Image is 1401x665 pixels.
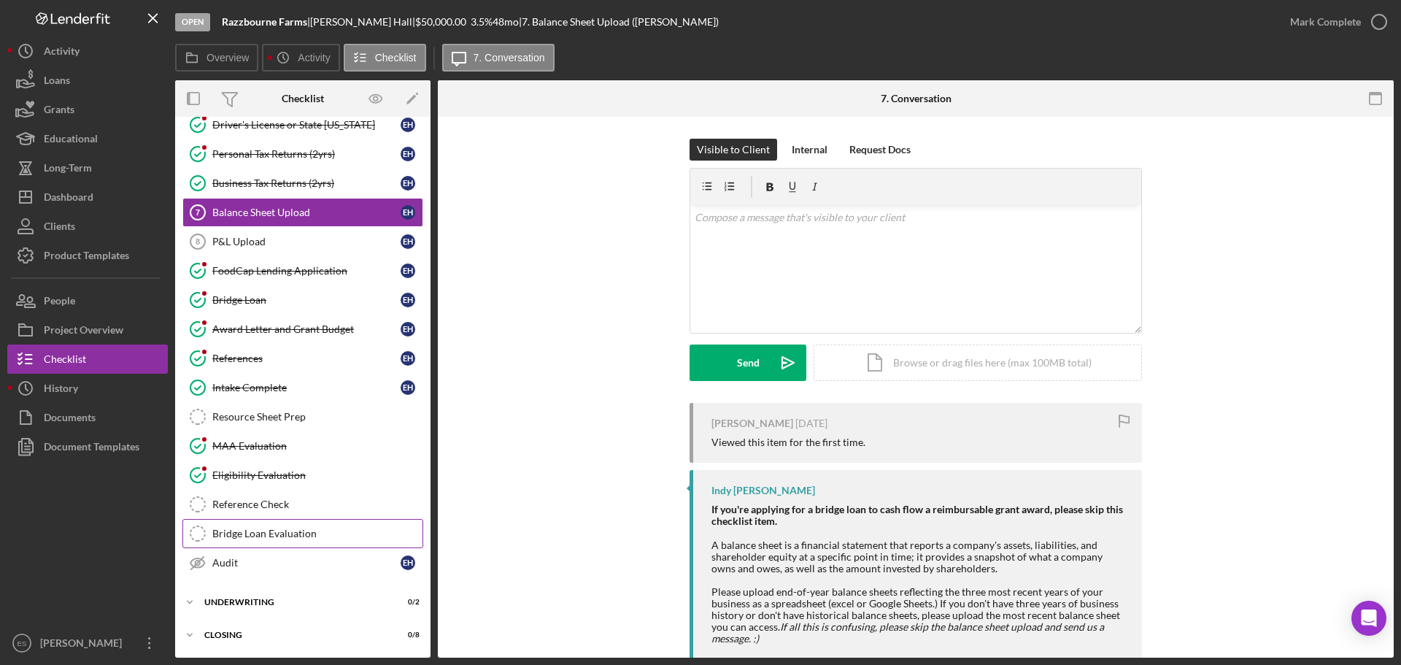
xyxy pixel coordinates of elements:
[44,374,78,407] div: History
[222,15,307,28] b: Razzbourne Farms
[44,432,139,465] div: Document Templates
[711,485,815,496] div: Indy [PERSON_NAME]
[7,286,168,315] a: People
[44,403,96,436] div: Documents
[182,227,423,256] a: 8P&L UploadEH
[7,345,168,374] button: Checklist
[262,44,339,72] button: Activity
[212,207,401,218] div: Balance Sheet Upload
[44,345,86,377] div: Checklist
[7,241,168,270] button: Product Templates
[282,93,324,104] div: Checklist
[881,93,952,104] div: 7. Conversation
[711,539,1127,574] div: A balance sheet is a financial statement that reports a company's assets, liabilities, and shareh...
[182,139,423,169] a: Personal Tax Returns (2yrs)EH
[401,176,415,191] div: E H
[212,236,401,247] div: P&L Upload
[182,110,423,139] a: Driver's License or State [US_STATE]EH
[175,13,210,31] div: Open
[401,322,415,337] div: E H
[344,44,426,72] button: Checklist
[401,380,415,395] div: E H
[401,205,415,220] div: E H
[7,212,168,241] button: Clients
[1351,601,1386,636] div: Open Intercom Messenger
[18,639,27,647] text: ES
[401,293,415,307] div: E H
[44,212,75,245] div: Clients
[7,124,168,153] button: Educational
[212,382,401,393] div: Intake Complete
[711,620,1104,645] em: If all this is confusing, please skip the balance sheet upload and send us a message. :)
[207,52,249,64] label: Overview
[196,208,200,217] tspan: 7
[36,629,131,661] div: [PERSON_NAME]
[204,598,383,607] div: Underwriting
[792,139,827,161] div: Internal
[182,431,423,461] a: MAA Evaluation
[7,66,168,95] button: Loans
[212,294,401,306] div: Bridge Loan
[204,631,383,639] div: Closing
[711,503,1123,527] strong: If you're applying for a bridge loan to cash flow a reimbursable grant award, please skip this ch...
[401,556,415,570] div: E H
[212,440,422,452] div: MAA Evaluation
[7,95,168,124] button: Grants
[44,241,129,274] div: Product Templates
[690,345,806,381] button: Send
[212,323,401,335] div: Award Letter and Grant Budget
[393,598,420,607] div: 0 / 2
[44,124,98,157] div: Educational
[493,16,519,28] div: 48 mo
[401,264,415,278] div: E H
[182,198,423,227] a: 7Balance Sheet UploadEH
[212,499,422,510] div: Reference Check
[182,490,423,519] a: Reference Check
[182,461,423,490] a: Eligibility Evaluation
[182,315,423,344] a: Award Letter and Grant BudgetEH
[310,16,415,28] div: [PERSON_NAME] Hall |
[401,351,415,366] div: E H
[212,353,401,364] div: References
[842,139,918,161] button: Request Docs
[401,118,415,132] div: E H
[697,139,770,161] div: Visible to Client
[7,36,168,66] button: Activity
[44,182,93,215] div: Dashboard
[7,629,168,658] button: ES[PERSON_NAME]
[44,315,123,348] div: Project Overview
[298,52,330,64] label: Activity
[393,631,420,639] div: 0 / 8
[182,285,423,315] a: Bridge LoanEH
[182,373,423,402] a: Intake CompleteEH
[7,403,168,432] button: Documents
[442,44,555,72] button: 7. Conversation
[795,418,827,429] time: 2025-08-01 20:12
[7,153,168,182] button: Long-Term
[849,139,911,161] div: Request Docs
[182,548,423,577] a: AuditEH
[711,437,865,448] div: Viewed this item for the first time.
[212,469,422,481] div: Eligibility Evaluation
[44,66,70,99] div: Loans
[182,519,423,548] a: Bridge Loan Evaluation
[212,411,422,423] div: Resource Sheet Prep
[1275,7,1394,36] button: Mark Complete
[44,286,75,319] div: People
[7,315,168,345] a: Project Overview
[7,374,168,403] button: History
[784,139,835,161] button: Internal
[182,344,423,373] a: ReferencesEH
[471,16,493,28] div: 3.5 %
[401,234,415,249] div: E H
[1290,7,1361,36] div: Mark Complete
[711,586,1127,645] div: Please upload end-of-year balance sheets reflecting the three most recent years of your business ...
[212,148,401,160] div: Personal Tax Returns (2yrs)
